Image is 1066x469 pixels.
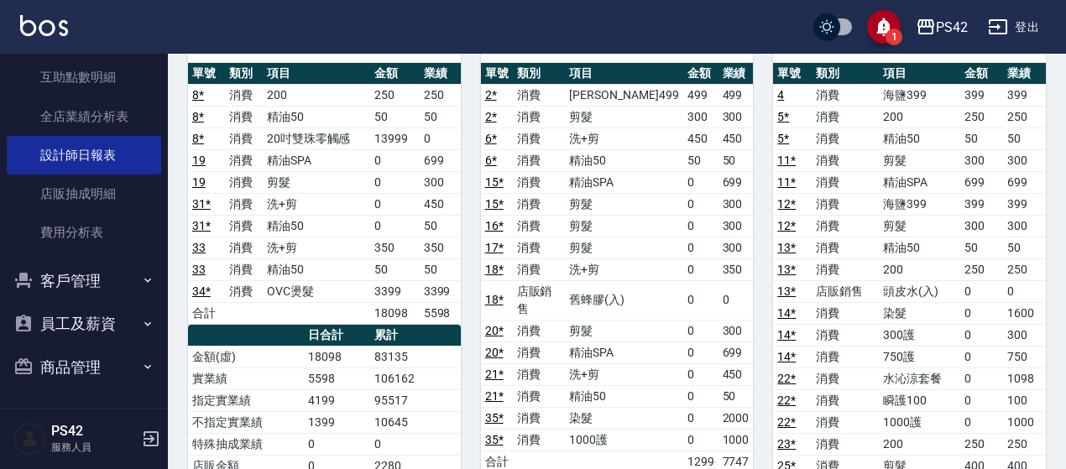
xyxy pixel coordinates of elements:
a: 全店業績分析表 [7,97,161,136]
td: 0 [304,433,370,455]
td: 399 [1003,193,1046,215]
td: 合計 [188,302,225,324]
td: 300 [1003,149,1046,171]
td: 200 [263,84,370,106]
td: 消費 [812,84,879,106]
td: 750護 [879,346,960,367]
td: 0 [370,171,419,193]
td: 不指定實業績 [188,411,304,433]
td: 350 [719,258,754,280]
td: 300 [719,106,754,128]
td: 50 [719,385,754,407]
td: [PERSON_NAME]499 [565,84,682,106]
td: 消費 [513,429,566,451]
td: 50 [1003,128,1046,149]
td: 消費 [225,237,262,258]
td: 1000 [1003,411,1046,433]
td: 5598 [304,367,370,389]
td: 0 [683,215,719,237]
td: 消費 [225,106,262,128]
td: 350 [370,237,419,258]
td: 染髮 [879,302,960,324]
td: 300 [719,193,754,215]
td: 83135 [370,346,460,367]
td: 1399 [304,411,370,433]
td: 瞬護100 [879,389,960,411]
td: OVC燙髮 [263,280,370,302]
td: 0 [960,324,1003,346]
a: 店販抽成明細 [7,175,161,213]
td: 消費 [513,258,566,280]
td: 消費 [513,171,566,193]
td: 95517 [370,389,460,411]
td: 消費 [225,171,262,193]
td: 450 [683,128,719,149]
img: Logo [20,15,68,36]
th: 日合計 [304,325,370,347]
td: 消費 [812,389,879,411]
a: 4 [777,88,784,102]
td: 精油50 [565,149,682,171]
img: Person [13,422,47,456]
td: 0 [683,341,719,363]
td: 499 [719,84,754,106]
th: 業績 [719,63,754,85]
td: 店販銷售 [513,280,566,320]
td: 精油50 [263,106,370,128]
td: 消費 [812,171,879,193]
th: 項目 [263,63,370,85]
td: 18098 [370,302,419,324]
th: 類別 [225,63,262,85]
a: 19 [192,175,206,189]
th: 項目 [879,63,960,85]
td: 200 [879,433,960,455]
td: 50 [370,106,419,128]
td: 300 [719,320,754,341]
td: 300 [960,149,1003,171]
td: 0 [960,389,1003,411]
td: 0 [960,302,1003,324]
td: 300護 [879,324,960,346]
td: 消費 [812,346,879,367]
td: 300 [1003,324,1046,346]
td: 0 [683,280,719,320]
td: 0 [960,280,1003,302]
td: 0 [683,171,719,193]
td: 300 [683,106,719,128]
td: 50 [420,258,461,280]
td: 499 [683,84,719,106]
a: 33 [192,263,206,276]
td: 實業績 [188,367,304,389]
td: 消費 [812,128,879,149]
button: 員工及薪資 [7,302,161,346]
a: 互助點數明細 [7,58,161,96]
button: 登出 [981,12,1046,43]
td: 店販銷售 [812,280,879,302]
td: 消費 [812,433,879,455]
td: 250 [1003,258,1046,280]
td: 200 [879,258,960,280]
td: 0 [683,407,719,429]
td: 剪髮 [565,106,682,128]
td: 399 [960,193,1003,215]
td: 消費 [812,411,879,433]
td: 消費 [513,215,566,237]
th: 金額 [370,63,419,85]
td: 洗+剪 [565,258,682,280]
td: 消費 [513,128,566,149]
a: 33 [192,241,206,254]
td: 消費 [225,84,262,106]
th: 單號 [481,63,513,85]
td: 指定實業績 [188,389,304,411]
td: 0 [719,280,754,320]
td: 特殊抽成業績 [188,433,304,455]
td: 消費 [513,385,566,407]
td: 洗+剪 [263,193,370,215]
td: 消費 [513,407,566,429]
td: 染髮 [565,407,682,429]
td: 剪髮 [879,149,960,171]
td: 金額(虛) [188,346,304,367]
td: 106162 [370,367,460,389]
td: 300 [719,237,754,258]
h5: PS42 [51,423,137,440]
